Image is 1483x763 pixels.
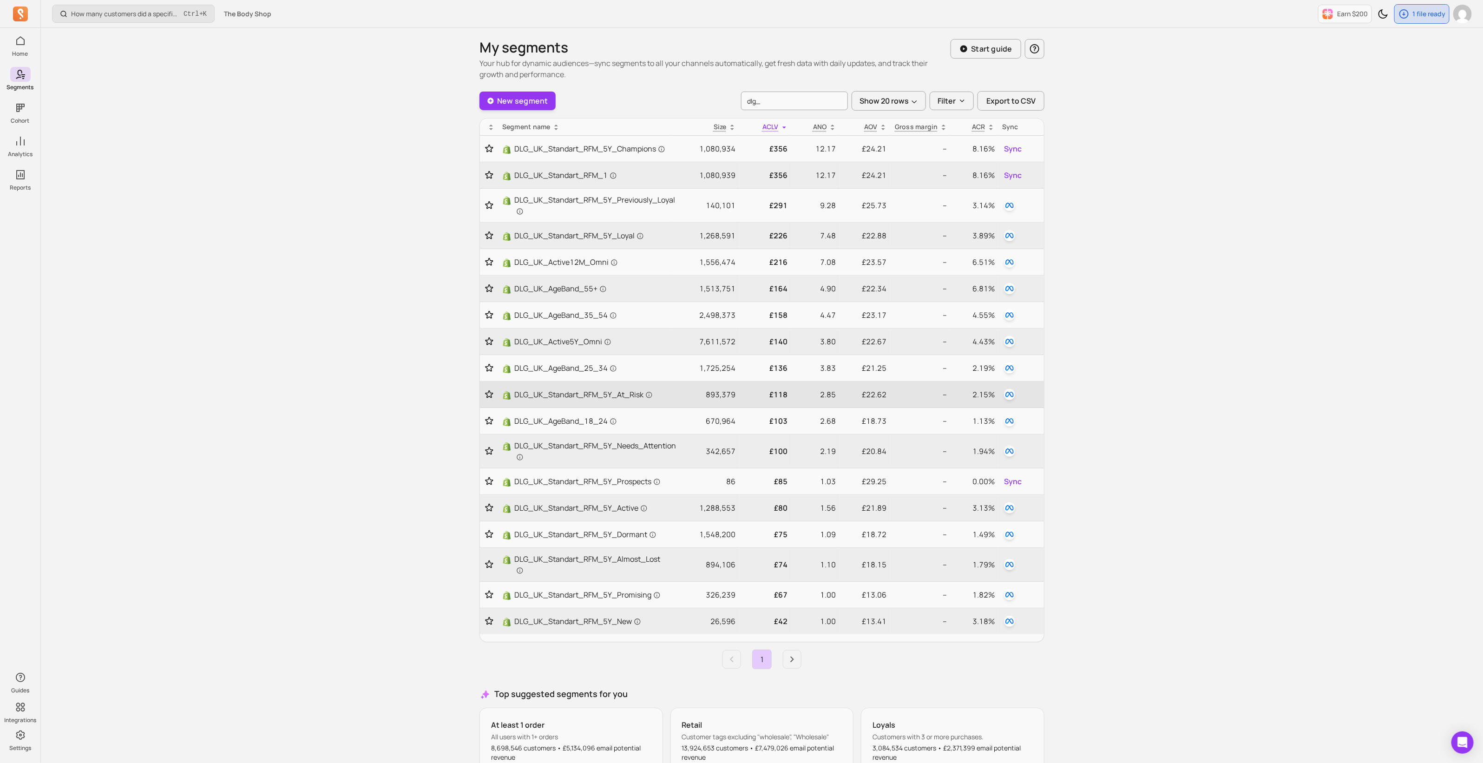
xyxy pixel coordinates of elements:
[844,389,887,400] p: £22.62
[795,446,836,457] p: 2.19
[753,650,771,669] a: Page 1 is your current page
[795,529,836,540] p: 1.09
[955,559,995,570] p: 1.79%
[1004,309,1015,321] img: facebook
[743,502,788,513] p: £80
[741,92,848,110] input: search
[13,50,28,58] p: Home
[1004,446,1015,457] img: facebook
[894,529,947,540] p: --
[502,170,667,181] a: ShopifyDLG_UK_Standart_RFM_1
[502,364,512,374] img: Shopify
[11,117,30,125] p: Cohort
[955,446,995,457] p: 1.94%
[795,200,836,211] p: 9.28
[1004,616,1015,627] img: facebook
[955,616,995,627] p: 3.18%
[894,283,947,294] p: --
[955,170,995,181] p: 8.16%
[502,258,512,268] img: Shopify
[484,231,495,240] button: Toggle favorite
[844,143,887,154] p: £24.21
[743,389,788,400] p: £118
[502,618,512,627] img: Shopify
[502,529,667,540] a: ShopifyDLG_UK_Standart_RFM_5Y_Dormant
[502,143,667,154] a: ShopifyDLG_UK_Standart_RFM_5Y_Champions
[852,91,926,111] button: Show 20 rows
[955,336,995,347] p: 4.43%
[514,476,661,487] span: DLG_UK_Standart_RFM_5Y_Prospects
[184,9,199,19] kbd: Ctrl
[491,719,651,730] p: At least 1 order
[1004,389,1015,400] img: facebook
[218,6,277,22] button: The Body Shop
[1004,415,1015,427] img: facebook
[1002,557,1017,572] button: facebook
[479,650,1044,669] ul: Pagination
[514,143,665,154] span: DLG_UK_Standart_RFM_5Y_Champions
[743,170,788,181] p: £356
[479,39,951,56] h1: My segments
[1002,527,1017,542] button: facebook
[894,415,947,427] p: --
[1002,122,1040,132] div: Sync
[514,553,667,576] span: DLG_UK_Standart_RFM_5Y_Almost_Lost
[502,283,667,294] a: ShopifyDLG_UK_AgeBand_55+
[1002,141,1024,156] button: Sync
[484,171,495,180] button: Toggle favorite
[52,5,215,23] button: How many customers did a specific discount code generate?Ctrl+K
[722,650,741,669] a: Previous page
[674,415,736,427] p: 670,964
[971,43,1012,54] p: Start guide
[502,309,667,321] a: ShopifyDLG_UK_AgeBand_35_54
[184,9,207,19] span: +
[502,531,512,540] img: Shopify
[502,285,512,294] img: Shopify
[514,415,617,427] span: DLG_UK_AgeBand_18_24
[844,589,887,600] p: £13.06
[674,283,736,294] p: 1,513,751
[1002,334,1017,349] button: facebook
[743,589,788,600] p: £67
[502,478,512,487] img: Shopify
[674,502,736,513] p: 1,288,553
[674,362,736,374] p: 1,725,254
[1318,5,1372,23] button: Earn $200
[795,589,836,600] p: 1.00
[514,283,607,294] span: DLG_UK_AgeBand_55+
[479,58,951,80] p: Your hub for dynamic audiences—sync segments to all your channels automatically, get fresh data w...
[743,476,788,487] p: £85
[514,616,641,627] span: DLG_UK_Standart_RFM_5Y_New
[795,415,836,427] p: 2.68
[743,200,788,211] p: £291
[514,336,611,347] span: DLG_UK_Active5Y_Omni
[1004,143,1022,154] span: Sync
[224,9,271,19] span: The Body Shop
[844,362,887,374] p: £21.25
[844,446,887,457] p: £20.84
[502,196,512,205] img: Shopify
[894,170,947,181] p: --
[1004,230,1015,241] img: facebook
[484,201,495,210] button: Toggle favorite
[1451,731,1474,754] div: Open Intercom Messenger
[894,143,947,154] p: --
[813,122,827,131] span: ANO
[1002,281,1017,296] button: facebook
[514,589,661,600] span: DLG_UK_Standart_RFM_5Y_Promising
[955,283,995,294] p: 6.81%
[743,230,788,241] p: £226
[894,616,947,627] p: --
[894,389,947,400] p: --
[844,309,887,321] p: £23.17
[502,389,667,400] a: ShopifyDLG_UK_Standart_RFM_5Y_At_Risk
[502,442,512,451] img: Shopify
[1002,587,1017,602] button: facebook
[502,502,667,513] a: ShopifyDLG_UK_Standart_RFM_5Y_Active
[514,529,656,540] span: DLG_UK_Standart_RFM_5Y_Dormant
[1002,414,1017,428] button: facebook
[491,732,651,742] p: All users with 1+ orders
[894,476,947,487] p: --
[795,230,836,241] p: 7.48
[1453,5,1472,23] img: avatar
